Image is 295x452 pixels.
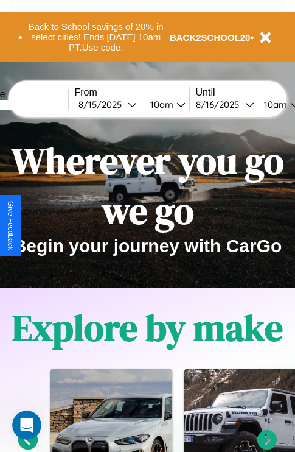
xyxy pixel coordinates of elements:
[23,18,170,56] button: Back to School savings of 20% in select cities! Ends [DATE] 10am PT.Use code:
[75,87,189,98] label: From
[170,32,251,43] b: BACK2SCHOOL20
[141,98,189,111] button: 10am
[78,99,128,110] div: 8 / 15 / 2025
[12,303,283,353] h1: Explore by make
[12,411,41,440] iframe: Intercom live chat
[258,99,290,110] div: 10am
[75,98,141,111] button: 8/15/2025
[144,99,176,110] div: 10am
[196,99,245,110] div: 8 / 16 / 2025
[6,201,15,250] div: Give Feedback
